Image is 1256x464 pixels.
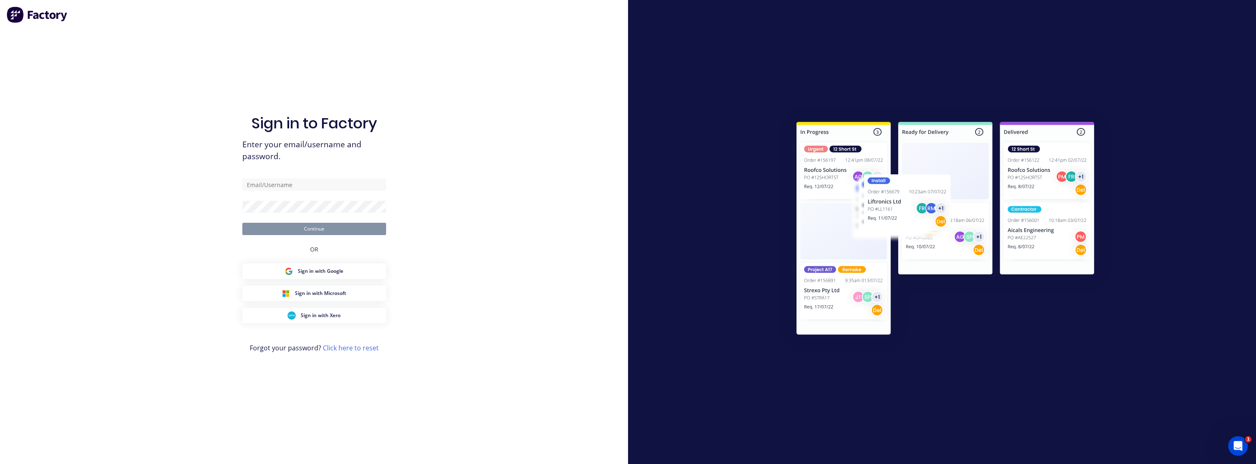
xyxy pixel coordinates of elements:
a: Click here to reset [323,343,379,352]
div: OR [310,235,318,263]
iframe: Intercom live chat [1228,436,1248,456]
span: Forgot your password? [250,343,379,353]
span: Sign in with Xero [301,312,340,319]
button: Microsoft Sign inSign in with Microsoft [242,286,386,301]
button: Xero Sign inSign in with Xero [242,308,386,323]
button: Continue [242,223,386,235]
button: Google Sign inSign in with Google [242,263,386,279]
img: Microsoft Sign in [282,289,290,297]
span: Sign in with Google [298,267,343,275]
h1: Sign in to Factory [251,114,377,132]
input: Email/Username [242,178,386,191]
span: Enter your email/username and password. [242,139,386,162]
img: Xero Sign in [288,311,296,320]
img: Sign in [778,105,1112,354]
img: Google Sign in [285,267,293,275]
span: Sign in with Microsoft [295,290,346,297]
img: Factory [7,7,68,23]
span: 1 [1245,436,1251,443]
